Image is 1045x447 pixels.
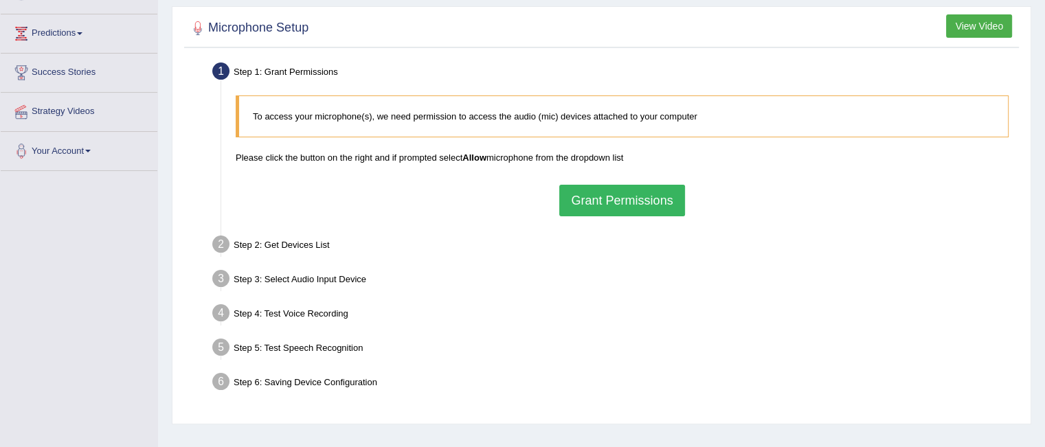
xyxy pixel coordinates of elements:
h2: Microphone Setup [188,18,308,38]
a: Your Account [1,132,157,166]
button: Grant Permissions [559,185,684,216]
p: Please click the button on the right and if prompted select microphone from the dropdown list [236,151,1009,164]
div: Step 3: Select Audio Input Device [206,266,1024,296]
button: View Video [946,14,1012,38]
a: Success Stories [1,54,157,88]
div: Step 5: Test Speech Recognition [206,334,1024,365]
a: Strategy Videos [1,93,157,127]
a: Predictions [1,14,157,49]
div: Step 6: Saving Device Configuration [206,369,1024,399]
p: To access your microphone(s), we need permission to access the audio (mic) devices attached to yo... [253,110,994,123]
div: Step 2: Get Devices List [206,231,1024,262]
div: Step 1: Grant Permissions [206,58,1024,89]
div: Step 4: Test Voice Recording [206,300,1024,330]
b: Allow [462,152,486,163]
